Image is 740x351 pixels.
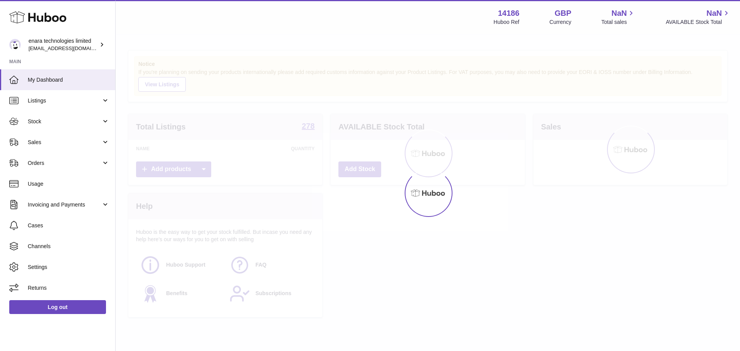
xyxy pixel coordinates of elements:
a: Log out [9,300,106,314]
span: [EMAIL_ADDRESS][DOMAIN_NAME] [29,45,113,51]
div: Huboo Ref [494,18,520,26]
strong: GBP [555,8,571,18]
span: Sales [28,139,101,146]
strong: 14186 [498,8,520,18]
span: Total sales [601,18,636,26]
div: enara technologies limited [29,37,98,52]
a: NaN Total sales [601,8,636,26]
span: NaN [706,8,722,18]
span: Usage [28,180,109,188]
span: Orders [28,160,101,167]
span: AVAILABLE Stock Total [666,18,731,26]
span: Stock [28,118,101,125]
img: internalAdmin-14186@internal.huboo.com [9,39,21,50]
span: Listings [28,97,101,104]
div: Currency [550,18,572,26]
span: Settings [28,264,109,271]
span: My Dashboard [28,76,109,84]
span: Channels [28,243,109,250]
span: Invoicing and Payments [28,201,101,208]
span: Returns [28,284,109,292]
span: NaN [611,8,627,18]
a: NaN AVAILABLE Stock Total [666,8,731,26]
span: Cases [28,222,109,229]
